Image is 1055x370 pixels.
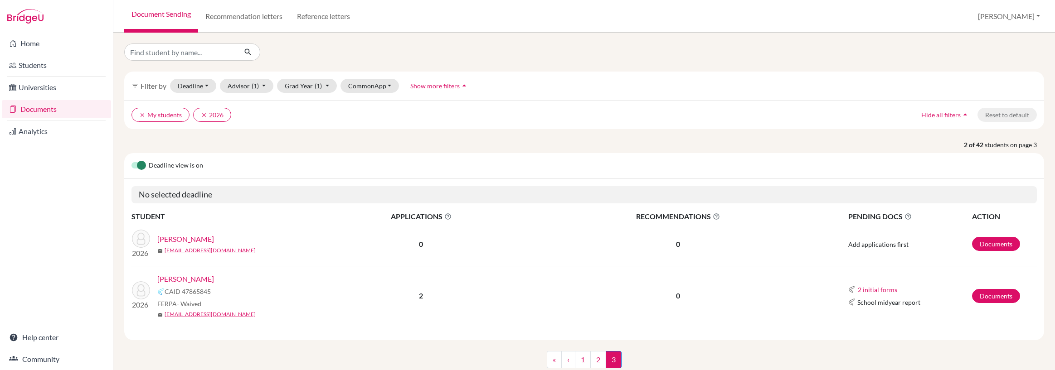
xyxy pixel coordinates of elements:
[252,82,259,90] span: (1)
[419,291,423,300] b: 2
[132,230,150,248] img: WU, Siqi
[921,111,961,119] span: Hide all filters
[157,288,165,295] img: Common App logo
[132,281,150,299] img: Yoon, Joowon
[149,160,203,171] span: Deadline view is on
[131,108,190,122] button: clearMy students
[131,211,313,222] th: STUDENT
[139,112,146,118] i: clear
[157,234,214,245] a: [PERSON_NAME]
[460,81,469,90] i: arrow_drop_up
[972,237,1020,251] a: Documents
[419,240,423,248] b: 0
[914,108,977,122] button: Hide all filtersarrow_drop_up
[977,108,1037,122] button: Reset to default
[132,248,150,259] p: 2026
[165,287,211,296] span: CAID 47865845
[124,43,237,61] input: Find student by name...
[157,274,214,284] a: [PERSON_NAME]
[165,310,256,318] a: [EMAIL_ADDRESS][DOMAIN_NAME]
[530,239,826,250] p: 0
[410,82,460,90] span: Show more filters
[157,312,163,317] span: mail
[2,350,111,368] a: Community
[848,240,909,248] span: Add applications first
[964,140,985,149] strong: 2 of 42
[857,284,898,295] button: 2 initial forms
[193,108,231,122] button: clear2026
[575,351,591,368] a: 1
[2,78,111,96] a: Universities
[141,82,166,90] span: Filter by
[340,79,399,93] button: CommonApp
[974,8,1044,25] button: [PERSON_NAME]
[403,79,476,93] button: Show more filtersarrow_drop_up
[530,211,826,222] span: RECOMMENDATIONS
[848,211,971,222] span: PENDING DOCS
[857,298,920,307] span: School midyear report
[2,122,111,140] a: Analytics
[961,110,970,119] i: arrow_drop_up
[2,328,111,346] a: Help center
[985,140,1044,149] span: students on page 3
[972,289,1020,303] a: Documents
[277,79,337,93] button: Grad Year(1)
[848,286,856,293] img: Common App logo
[157,248,163,254] span: mail
[177,300,201,308] span: - Waived
[530,290,826,301] p: 0
[972,211,1037,222] th: ACTION
[7,9,44,24] img: Bridge-U
[131,186,1037,203] h5: No selected deadline
[132,299,150,310] p: 2026
[848,298,856,306] img: Common App logo
[2,56,111,74] a: Students
[165,246,256,255] a: [EMAIL_ADDRESS][DOMAIN_NAME]
[201,112,207,118] i: clear
[313,211,529,222] span: APPLICATIONS
[606,351,622,368] span: 3
[315,82,322,90] span: (1)
[170,79,216,93] button: Deadline
[561,351,575,368] a: ‹
[590,351,606,368] a: 2
[2,100,111,118] a: Documents
[131,82,139,89] i: filter_list
[157,299,201,308] span: FERPA
[2,34,111,53] a: Home
[220,79,274,93] button: Advisor(1)
[547,351,562,368] a: «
